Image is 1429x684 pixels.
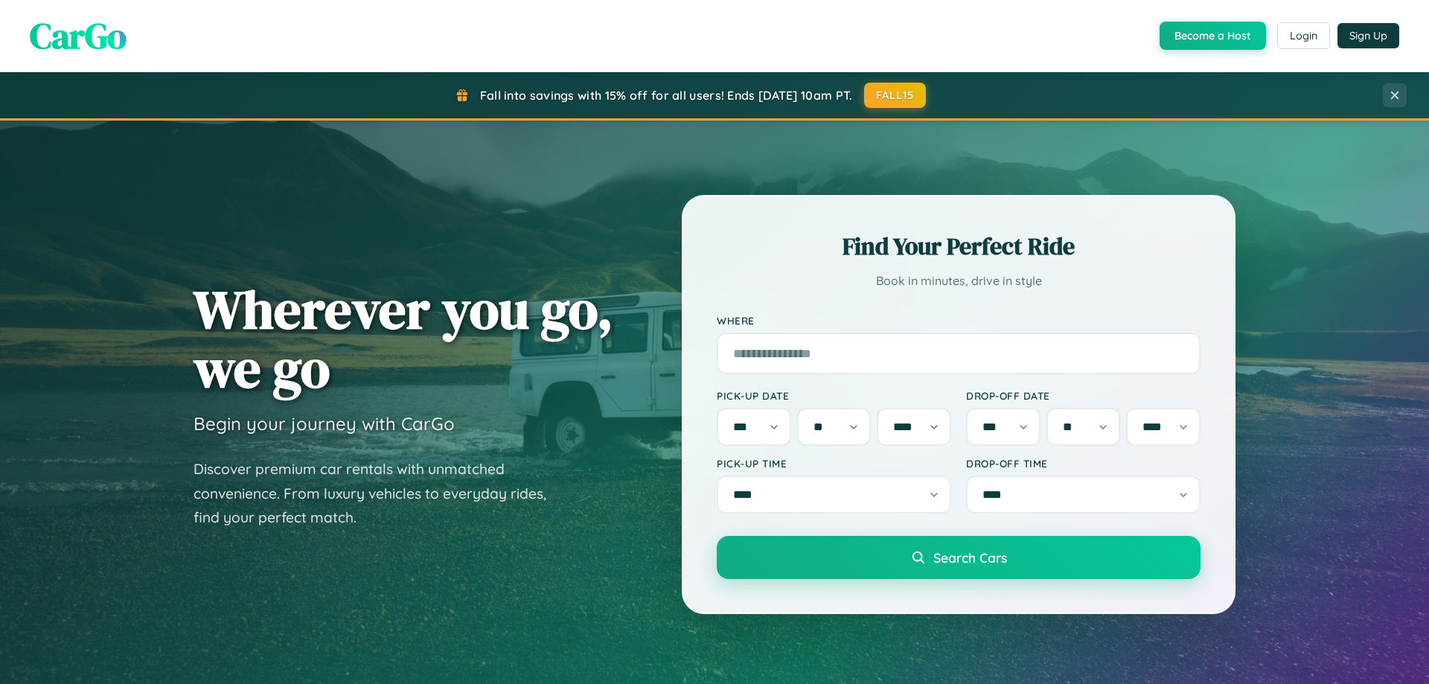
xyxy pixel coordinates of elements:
button: Become a Host [1160,22,1266,50]
h1: Wherever you go, we go [194,280,613,397]
label: Pick-up Time [717,457,951,470]
button: FALL15 [864,83,927,108]
h2: Find Your Perfect Ride [717,230,1201,263]
span: CarGo [30,11,127,60]
button: Search Cars [717,536,1201,579]
label: Where [717,314,1201,327]
button: Sign Up [1337,23,1399,48]
p: Book in minutes, drive in style [717,270,1201,292]
label: Pick-up Date [717,389,951,402]
span: Search Cars [933,549,1007,566]
p: Discover premium car rentals with unmatched convenience. From luxury vehicles to everyday rides, ... [194,457,566,530]
span: Fall into savings with 15% off for all users! Ends [DATE] 10am PT. [480,88,853,103]
label: Drop-off Date [966,389,1201,402]
label: Drop-off Time [966,457,1201,470]
h3: Begin your journey with CarGo [194,412,455,435]
button: Login [1277,22,1330,49]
